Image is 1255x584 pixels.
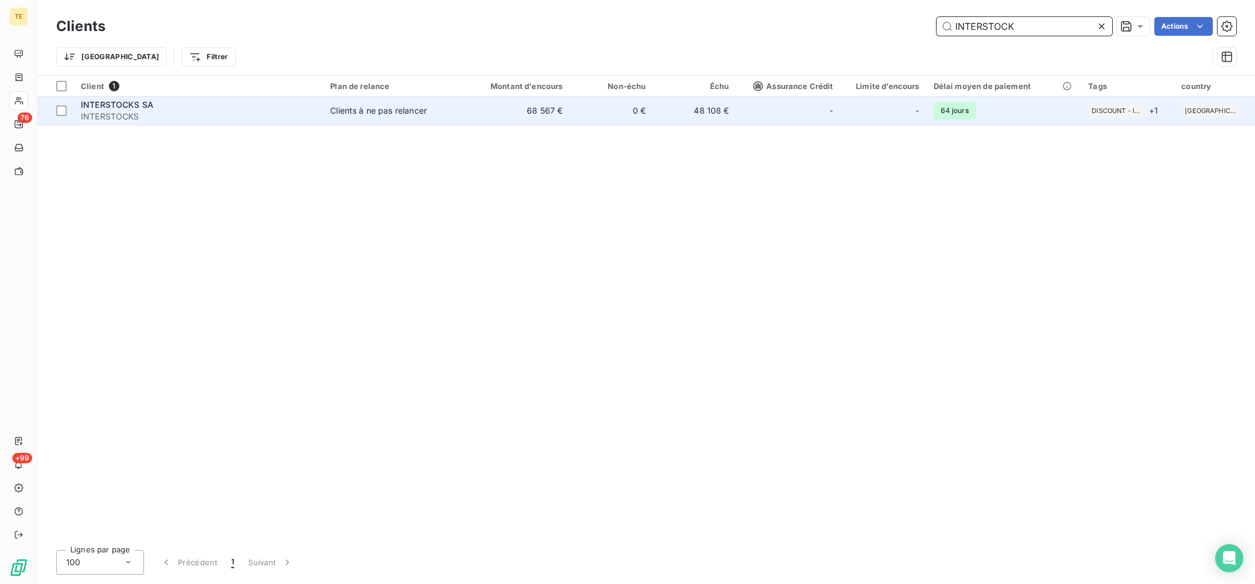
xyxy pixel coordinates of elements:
td: 48 108 € [653,97,736,125]
span: INTERSTOCKS [81,111,316,122]
h3: Clients [56,16,105,37]
span: Client [81,81,104,91]
span: + 1 [1149,104,1158,117]
div: Plan de relance [330,81,451,91]
span: DISCOUNT - INDEP [1092,107,1143,114]
span: 64 jours [934,102,976,119]
input: Rechercher [937,17,1112,36]
button: Actions [1154,17,1213,36]
div: Open Intercom Messenger [1215,544,1243,572]
span: 1 [109,81,119,91]
button: 1 [224,550,241,575]
span: 1 [231,556,234,568]
td: 68 567 € [458,97,570,125]
div: Tags [1088,81,1167,91]
div: country [1181,81,1248,91]
span: - [915,105,919,117]
span: INTERSTOCKS SA [81,100,153,110]
span: +99 [12,453,32,463]
button: [GEOGRAPHIC_DATA] [56,47,167,66]
span: Assurance Crédit [753,81,833,91]
div: Échu [660,81,729,91]
button: Précédent [153,550,224,575]
span: 76 [18,112,32,123]
span: - [829,105,833,117]
div: Non-échu [577,81,646,91]
span: 100 [66,556,80,568]
button: Filtrer [181,47,235,66]
div: Clients à ne pas relancer [330,105,427,117]
img: Logo LeanPay [9,558,28,577]
div: Montant d'encours [465,81,563,91]
span: [GEOGRAPHIC_DATA] [1185,107,1236,114]
td: 0 € [570,97,653,125]
button: Suivant [241,550,300,575]
div: Délai moyen de paiement [934,81,1075,91]
div: TE [9,7,28,26]
div: Limite d’encours [848,81,920,91]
